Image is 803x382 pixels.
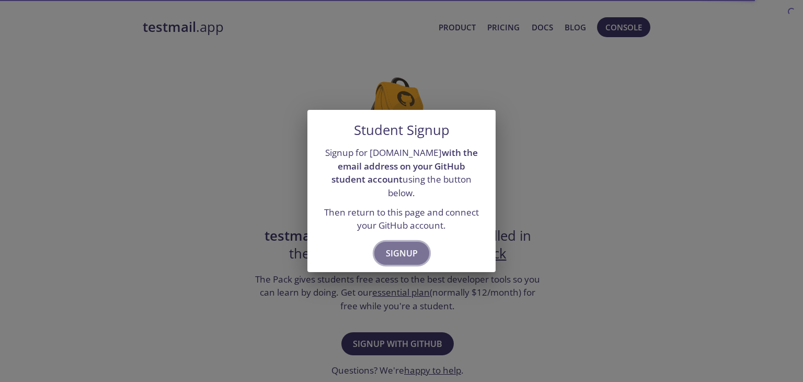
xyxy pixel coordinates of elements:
[320,146,483,200] p: Signup for [DOMAIN_NAME] using the button below.
[354,122,450,138] h5: Student Signup
[386,246,418,261] span: Signup
[374,242,429,265] button: Signup
[331,147,478,185] strong: with the email address on your GitHub student account
[320,206,483,232] p: Then return to this page and connect your GitHub account.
